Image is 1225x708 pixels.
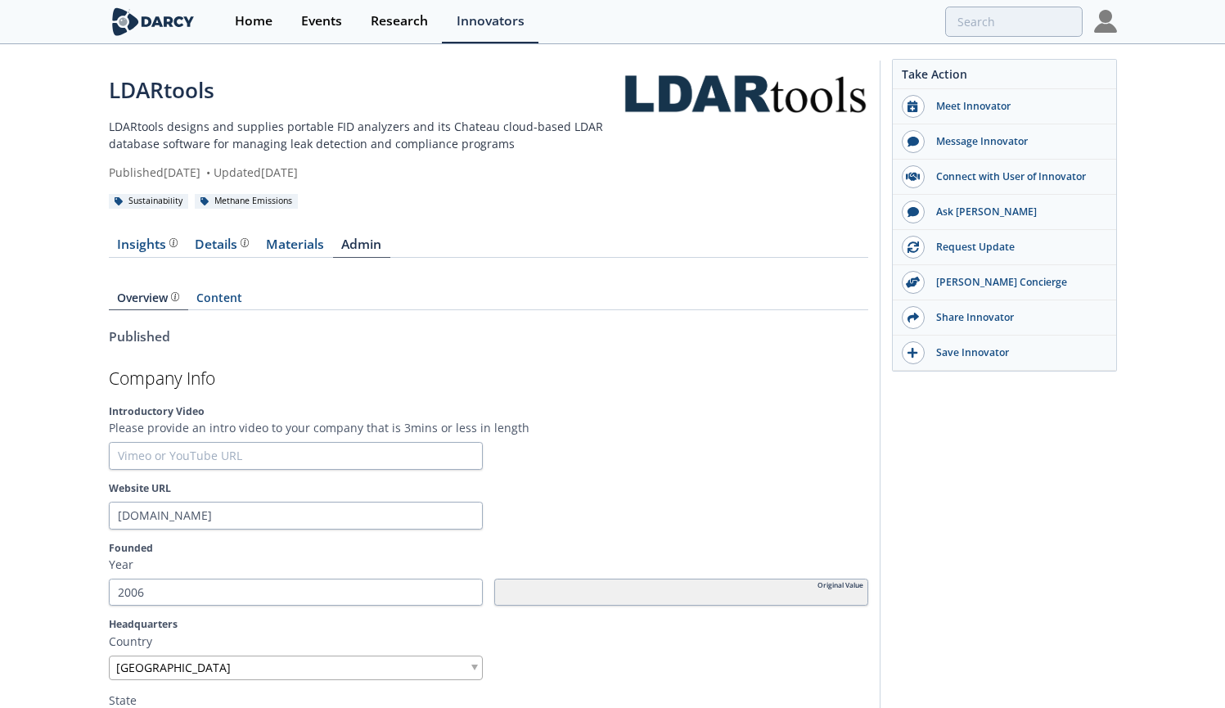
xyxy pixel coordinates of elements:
input: Advanced Search [945,7,1083,37]
img: information.svg [169,238,178,247]
div: Overview [117,292,179,304]
div: Events [301,15,342,28]
div: Save Innovator [925,345,1108,360]
div: Published [DATE] Updated [DATE] [109,164,623,181]
p: Please provide an intro video to your company that is 3mins or less in length [109,419,868,436]
button: Save Innovator [893,336,1116,371]
input: Founded [109,579,483,607]
div: Research [371,15,428,28]
a: Materials [258,238,333,258]
div: Original Value [817,580,863,591]
label: Founded [109,541,868,556]
a: Details [187,238,258,258]
div: Take Action [893,65,1116,89]
p: Country [109,633,868,650]
label: Introductory Video [109,404,868,419]
div: Innovators [457,15,525,28]
div: Home [235,15,272,28]
a: Overview [109,292,188,310]
label: Website URL [109,481,868,496]
div: Published [109,327,868,347]
img: information.svg [171,292,180,301]
div: Connect with User of Innovator [925,169,1108,184]
div: Details [195,238,249,251]
div: Ask [PERSON_NAME] [925,205,1108,219]
input: Website URL [109,502,483,530]
img: information.svg [241,238,250,247]
div: Sustainability [109,194,189,209]
div: Request Update [925,240,1108,255]
div: [PERSON_NAME] Concierge [925,275,1108,290]
div: Insights [117,238,178,251]
div: Message Innovator [925,134,1108,149]
label: Headquarters [109,617,868,632]
h2: Company Info [109,370,868,387]
p: Year [109,556,868,573]
a: Insights [109,238,187,258]
a: Content [188,292,251,310]
div: [GEOGRAPHIC_DATA] [109,656,483,680]
p: LDARtools designs and supplies portable FID analyzers and its Chateau cloud-based LDAR database s... [109,118,623,152]
img: logo-wide.svg [109,7,198,36]
a: Admin [333,238,390,258]
div: Meet Innovator [925,99,1108,114]
span: [GEOGRAPHIC_DATA] [116,659,231,676]
div: Share Innovator [925,310,1108,325]
div: LDARtools [109,74,623,106]
span: • [204,165,214,180]
img: Profile [1094,10,1117,33]
input: Vimeo or YouTube URL [109,442,483,470]
div: Methane Emissions [195,194,299,209]
iframe: chat widget [1156,643,1209,692]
